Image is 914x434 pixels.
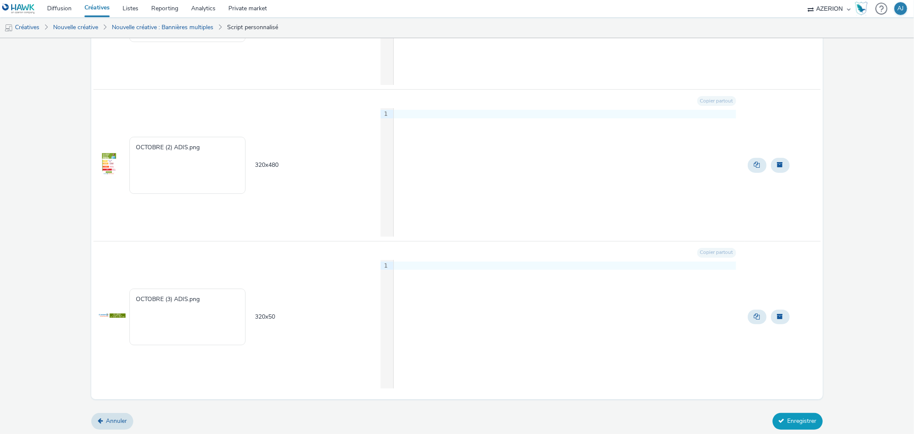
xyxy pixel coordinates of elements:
img: mobile [4,24,13,32]
a: Nouvelle créative [49,17,102,38]
img: Preview [98,305,126,326]
div: Dupliquer [746,307,769,326]
div: 1 [381,262,389,270]
button: Copier partout [697,96,736,106]
img: Preview [102,153,116,175]
span: 320 x 480 [255,161,279,169]
div: Dupliquer [746,156,769,175]
div: AJ [898,2,904,15]
a: Hawk Academy [855,2,871,15]
img: Hawk Academy [855,2,868,15]
div: Archiver [769,307,792,326]
img: undefined Logo [2,3,35,14]
a: Annuler [91,413,133,429]
div: 1 [381,110,389,118]
textarea: OCTOBRE (2) ADIS.png [129,137,246,193]
a: Script personnalisé [223,17,282,38]
button: Enregistrer [773,413,823,429]
span: 320 x 50 [255,313,275,321]
a: Nouvelle créative : Bannières multiples [108,17,218,38]
div: Archiver [769,156,792,175]
textarea: OCTOBRE (3) ADIS.png [129,289,246,345]
button: Copier partout [697,248,736,258]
